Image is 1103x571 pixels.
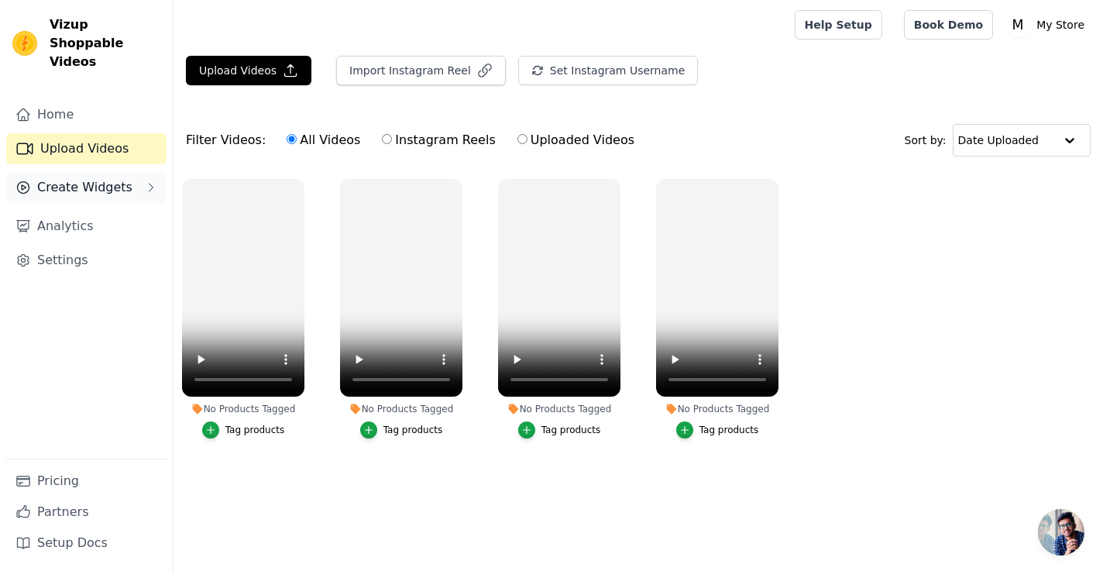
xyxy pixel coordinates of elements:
[6,245,167,276] a: Settings
[6,172,167,203] button: Create Widgets
[340,403,462,415] div: No Products Tagged
[1030,11,1091,39] p: My Store
[498,403,620,415] div: No Products Tagged
[518,56,698,85] button: Set Instagram Username
[699,424,759,436] div: Tag products
[336,56,506,85] button: Import Instagram Reel
[6,211,167,242] a: Analytics
[287,134,297,144] input: All Videos
[517,130,635,150] label: Uploaded Videos
[381,130,496,150] label: Instagram Reels
[37,178,132,197] span: Create Widgets
[186,56,311,85] button: Upload Videos
[1038,509,1084,556] a: Open chat
[656,403,778,415] div: No Products Tagged
[6,497,167,528] a: Partners
[517,134,527,144] input: Uploaded Videos
[382,134,392,144] input: Instagram Reels
[905,124,1091,157] div: Sort by:
[6,133,167,164] a: Upload Videos
[795,10,882,40] a: Help Setup
[383,424,443,436] div: Tag products
[12,31,37,56] img: Vizup
[6,528,167,559] a: Setup Docs
[360,421,443,439] button: Tag products
[6,99,167,130] a: Home
[6,466,167,497] a: Pricing
[518,421,601,439] button: Tag products
[1012,17,1024,33] text: M
[50,15,160,71] span: Vizup Shoppable Videos
[676,421,759,439] button: Tag products
[541,424,601,436] div: Tag products
[1005,11,1091,39] button: M My Store
[186,122,643,158] div: Filter Videos:
[286,130,361,150] label: All Videos
[202,421,285,439] button: Tag products
[182,403,304,415] div: No Products Tagged
[225,424,285,436] div: Tag products
[904,10,993,40] a: Book Demo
